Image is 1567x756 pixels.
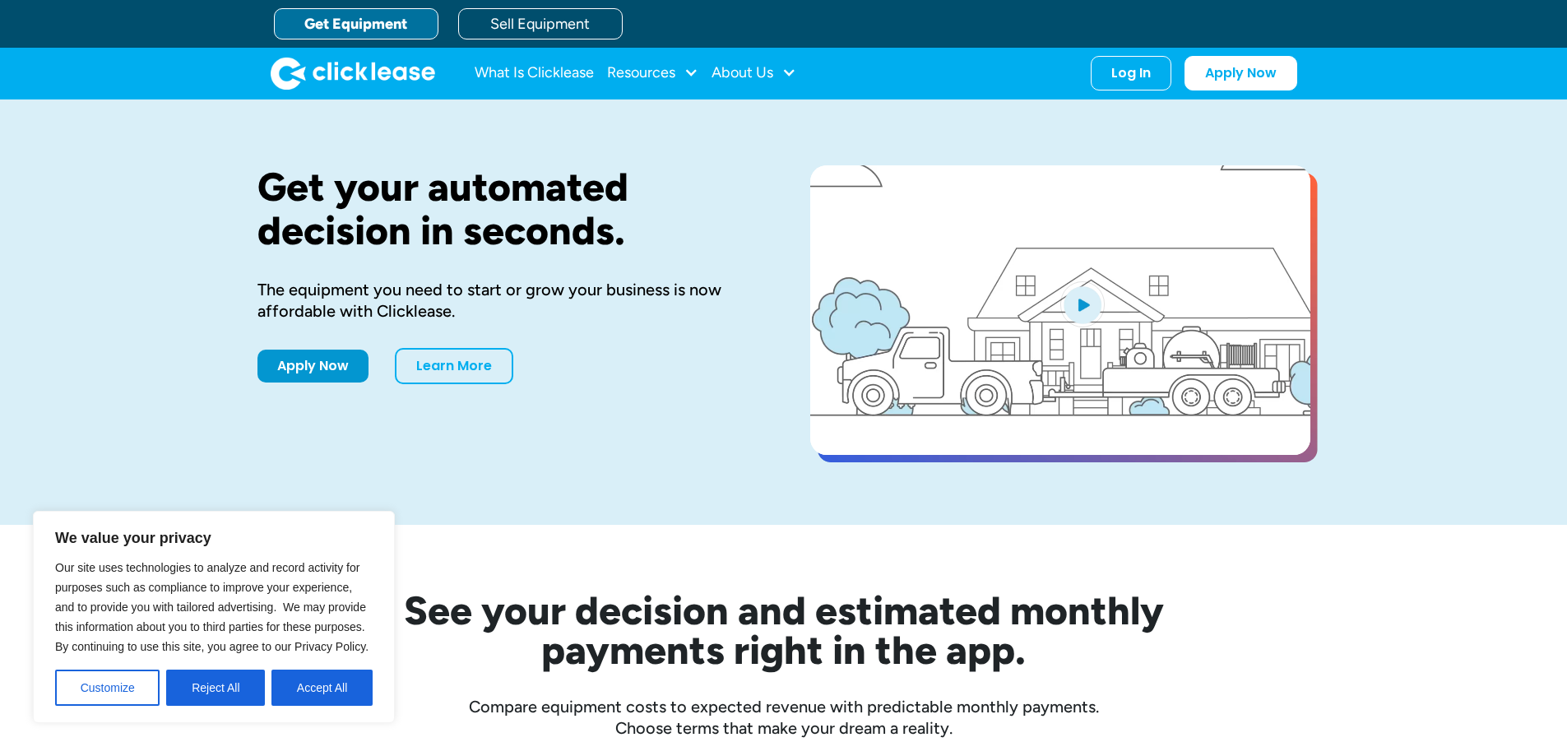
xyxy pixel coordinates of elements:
a: Apply Now [1185,56,1297,90]
div: Compare equipment costs to expected revenue with predictable monthly payments. Choose terms that ... [257,696,1310,739]
button: Customize [55,670,160,706]
a: Learn More [395,348,513,384]
a: Sell Equipment [458,8,623,39]
div: Log In [1111,65,1151,81]
img: Clicklease logo [271,57,435,90]
div: About Us [712,57,796,90]
a: home [271,57,435,90]
a: What Is Clicklease [475,57,594,90]
h1: Get your automated decision in seconds. [257,165,758,253]
button: Accept All [271,670,373,706]
img: Blue play button logo on a light blue circular background [1060,281,1105,327]
div: We value your privacy [33,511,395,723]
h2: See your decision and estimated monthly payments right in the app. [323,591,1245,670]
button: Reject All [166,670,265,706]
a: Apply Now [257,350,369,383]
a: Get Equipment [274,8,438,39]
div: The equipment you need to start or grow your business is now affordable with Clicklease. [257,279,758,322]
div: Resources [607,57,698,90]
p: We value your privacy [55,528,373,548]
span: Our site uses technologies to analyze and record activity for purposes such as compliance to impr... [55,561,369,653]
a: open lightbox [810,165,1310,455]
